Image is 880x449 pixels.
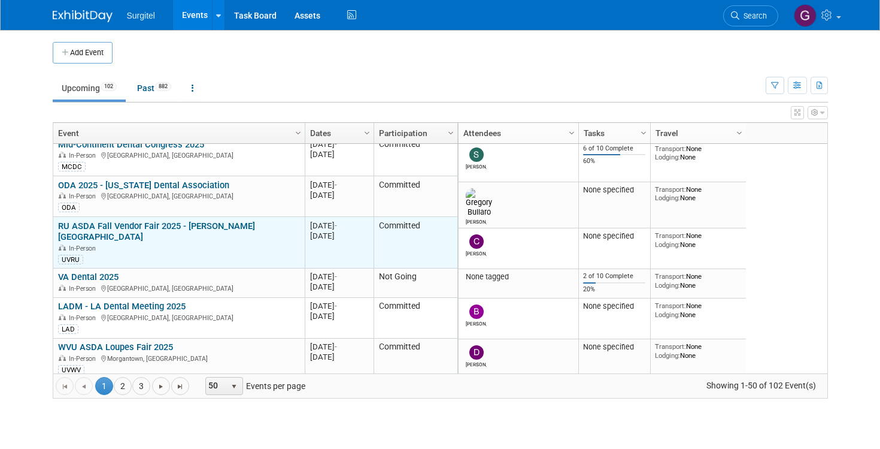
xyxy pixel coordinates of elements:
span: 102 [101,82,117,91]
span: Lodging: [655,351,680,360]
a: Column Settings [733,123,746,141]
span: Go to the first page [60,382,69,391]
a: Column Settings [444,123,457,141]
div: [DATE] [310,311,368,321]
span: 50 [206,378,226,394]
a: Mid-Continent Dental Congress 2025 [58,139,204,150]
div: None None [655,231,741,249]
span: In-Person [69,285,99,293]
img: Dan Hardy [469,345,484,360]
span: Transport: [655,302,686,310]
a: Go to the previous page [75,377,93,395]
td: Committed [374,176,457,217]
a: Dates [310,123,366,143]
span: In-Person [69,314,99,322]
a: ODA 2025 - [US_STATE] Dental Association [58,180,229,191]
div: UVWV [58,365,84,375]
div: 2 of 10 Complete [583,272,645,281]
span: Column Settings [362,128,372,138]
span: In-Person [69,245,99,252]
div: None None [655,272,741,290]
div: None None [655,302,741,319]
div: [GEOGRAPHIC_DATA], [GEOGRAPHIC_DATA] [58,283,299,293]
td: Committed [374,339,457,379]
div: [DATE] [310,272,368,282]
img: In-Person Event [59,314,66,320]
td: Committed [374,217,457,269]
div: 60% [583,157,645,165]
div: [DATE] [310,301,368,311]
span: Lodging: [655,240,680,249]
div: [DATE] [310,190,368,200]
td: Committed [374,298,457,339]
span: Lodging: [655,153,680,161]
div: [DATE] [310,282,368,292]
div: [DATE] [310,352,368,362]
span: In-Person [69,355,99,363]
img: In-Person Event [59,285,66,291]
span: Go to the last page [175,382,185,391]
div: LAD [58,324,78,334]
span: Lodging: [655,194,680,202]
span: Transport: [655,272,686,281]
div: None None [655,185,741,203]
div: UVRU [58,255,83,264]
img: ExhibitDay [53,10,113,22]
span: Search [739,11,767,20]
div: None specified [583,342,645,352]
span: - [335,140,337,149]
img: Sandy Britt [469,147,484,162]
img: Gregory Bullaro [466,188,492,217]
span: Lodging: [655,311,680,319]
div: MCDC [58,162,86,171]
a: Search [723,5,778,26]
div: Christopher Martinez [466,249,487,257]
a: Travel [656,123,738,143]
div: [DATE] [310,221,368,231]
a: WVU ASDA Loupes Fair 2025 [58,342,173,352]
span: - [335,302,337,311]
div: None specified [583,231,645,241]
div: [GEOGRAPHIC_DATA], [GEOGRAPHIC_DATA] [58,312,299,323]
img: In-Person Event [59,245,66,251]
img: Gregg Szymanski [794,4,817,27]
img: Christopher Martinez [469,234,484,249]
img: Brian Craig [469,305,484,319]
a: Past882 [128,77,180,100]
span: Transport: [655,185,686,194]
div: 6 of 10 Complete [583,144,645,153]
a: 2 [114,377,132,395]
a: Go to the next page [152,377,170,395]
div: [DATE] [310,342,368,352]
a: Upcoming102 [53,77,126,100]
div: None None [655,144,741,162]
span: Column Settings [639,128,648,138]
a: Column Settings [637,123,650,141]
img: In-Person Event [59,355,66,361]
span: Transport: [655,231,686,240]
div: Gregory Bullaro [466,217,487,225]
a: Tasks [584,123,642,143]
img: In-Person Event [59,152,66,158]
span: In-Person [69,152,99,159]
span: - [335,221,337,230]
div: None None [655,342,741,360]
span: 1 [95,377,113,395]
a: 3 [132,377,150,395]
a: Column Settings [360,123,374,141]
div: Dan Hardy [466,360,487,367]
span: Surgitel [127,11,155,20]
a: Column Settings [292,123,305,141]
span: - [335,272,337,281]
a: Participation [379,123,450,143]
span: select [229,382,239,391]
span: Transport: [655,144,686,153]
span: Showing 1-50 of 102 Event(s) [695,377,827,394]
a: Event [58,123,297,143]
span: - [335,180,337,189]
div: [GEOGRAPHIC_DATA], [GEOGRAPHIC_DATA] [58,191,299,201]
a: Go to the first page [56,377,74,395]
span: In-Person [69,192,99,200]
a: Go to the last page [171,377,189,395]
td: Not Going [374,269,457,298]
